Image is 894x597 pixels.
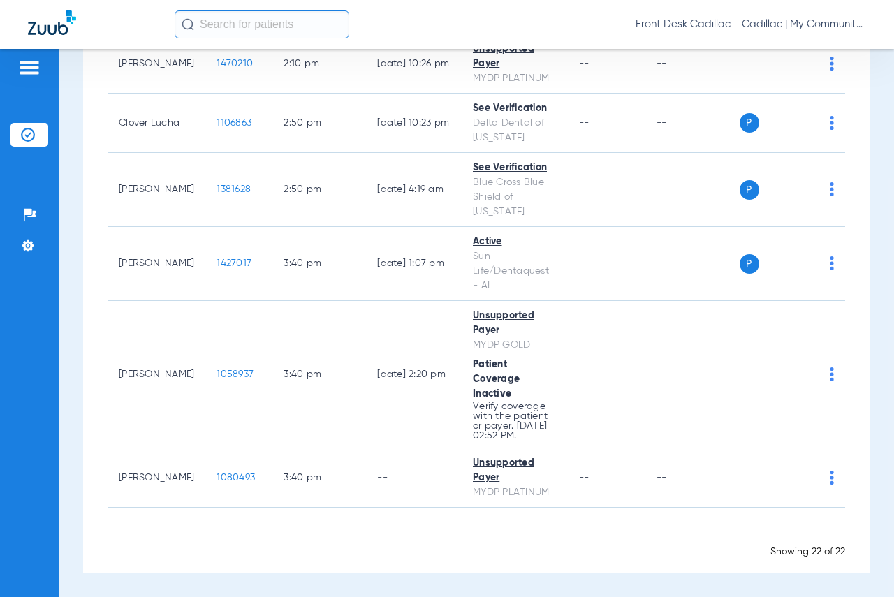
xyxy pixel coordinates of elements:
span: P [740,180,759,200]
span: Loading [456,530,497,541]
td: [PERSON_NAME] [108,227,205,301]
span: 1080493 [217,473,255,482]
input: Search for patients [175,10,349,38]
div: Active [473,235,557,249]
div: MYDP PLATINUM [473,485,557,500]
span: 1470210 [217,59,253,68]
img: x.svg [798,182,812,196]
span: -- [579,369,589,379]
img: x.svg [798,57,812,71]
span: Front Desk Cadillac - Cadillac | My Community Dental Centers [636,17,866,31]
span: 1381628 [217,184,251,194]
td: 2:50 PM [272,153,366,227]
td: -- [645,301,740,448]
div: Blue Cross Blue Shield of [US_STATE] [473,175,557,219]
div: MYDP PLATINUM [473,71,557,86]
td: [PERSON_NAME] [108,153,205,227]
td: -- [645,227,740,301]
span: Showing 22 of 22 [770,547,845,557]
td: -- [645,94,740,153]
td: [PERSON_NAME] [108,448,205,508]
img: group-dot-blue.svg [830,256,834,270]
span: Patient Coverage Inactive [473,360,520,399]
img: group-dot-blue.svg [830,116,834,130]
span: P [740,254,759,274]
span: 1058937 [217,369,254,379]
td: -- [645,448,740,508]
td: 3:40 PM [272,448,366,508]
span: P [740,113,759,133]
span: -- [579,59,589,68]
td: [DATE] 10:26 PM [366,34,462,94]
div: MYDP GOLD [473,338,557,353]
td: -- [645,34,740,94]
td: 2:10 PM [272,34,366,94]
img: x.svg [798,256,812,270]
span: -- [579,118,589,128]
td: 3:40 PM [272,227,366,301]
td: 2:50 PM [272,94,366,153]
div: Unsupported Payer [473,456,557,485]
div: See Verification [473,161,557,175]
img: group-dot-blue.svg [830,471,834,485]
img: Search Icon [182,18,194,31]
div: Sun Life/Dentaquest - AI [473,249,557,293]
img: x.svg [798,116,812,130]
img: x.svg [798,367,812,381]
span: 1427017 [217,258,251,268]
div: Unsupported Payer [473,309,557,338]
iframe: Chat Widget [824,530,894,597]
td: [DATE] 2:20 PM [366,301,462,448]
div: Unsupported Payer [473,42,557,71]
td: [DATE] 4:19 AM [366,153,462,227]
td: -- [366,448,462,508]
td: 3:40 PM [272,301,366,448]
td: [PERSON_NAME] [108,34,205,94]
img: Zuub Logo [28,10,76,35]
span: -- [579,473,589,482]
span: -- [579,184,589,194]
div: Delta Dental of [US_STATE] [473,116,557,145]
td: -- [645,153,740,227]
img: x.svg [798,471,812,485]
td: Clover Lucha [108,94,205,153]
div: See Verification [473,101,557,116]
span: -- [579,258,589,268]
img: group-dot-blue.svg [830,182,834,196]
p: Verify coverage with the patient or payer. [DATE] 02:52 PM. [473,401,557,441]
td: [PERSON_NAME] [108,301,205,448]
span: 1106863 [217,118,251,128]
img: group-dot-blue.svg [830,367,834,381]
img: group-dot-blue.svg [830,57,834,71]
td: [DATE] 1:07 PM [366,227,462,301]
td: [DATE] 10:23 PM [366,94,462,153]
img: hamburger-icon [18,59,41,76]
